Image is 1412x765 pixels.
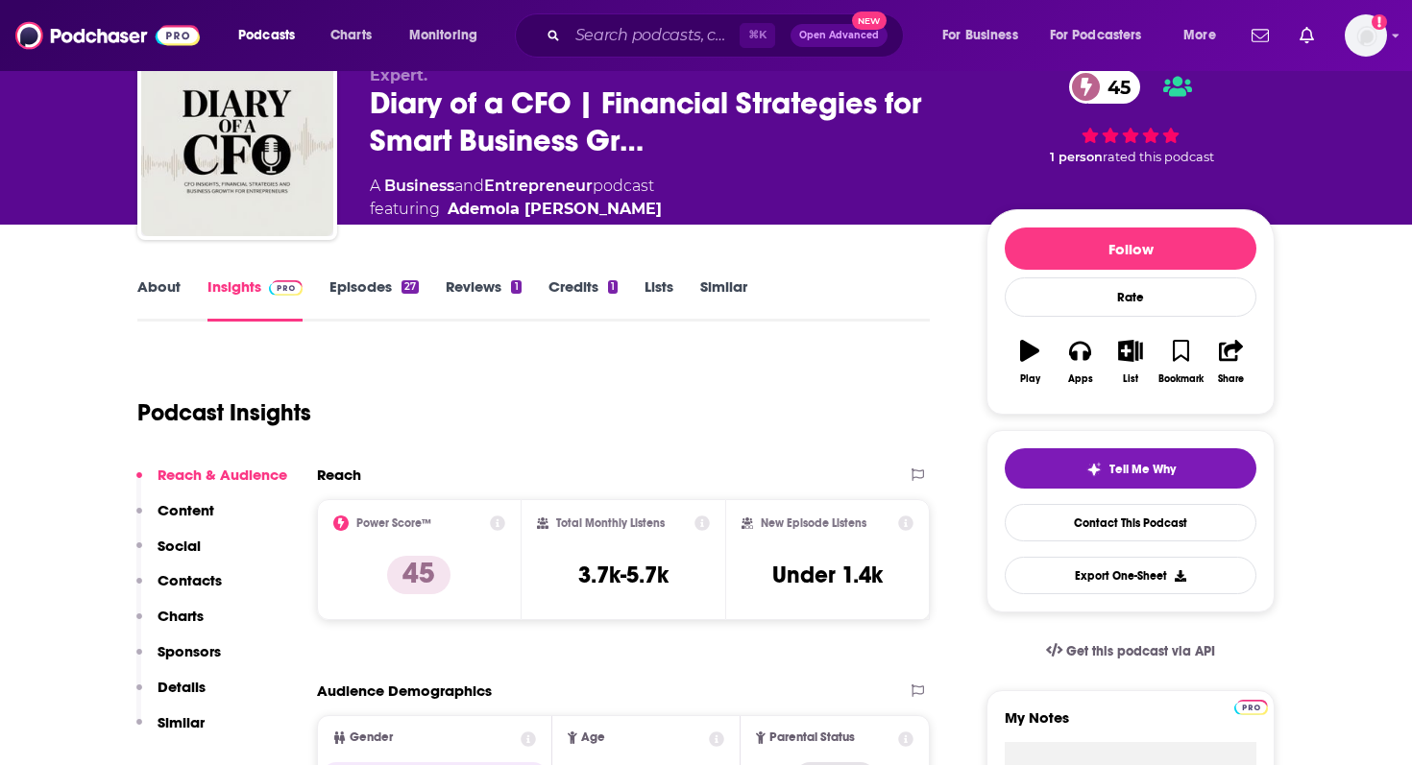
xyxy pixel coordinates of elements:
div: Play [1020,373,1040,385]
a: 45 [1069,70,1140,104]
span: Gender [350,731,393,744]
h2: Reach [317,466,361,484]
div: A podcast [370,175,662,221]
button: Social [136,537,201,572]
img: User Profile [1345,14,1387,57]
span: Tell Me Why [1109,462,1176,477]
div: 1 [608,280,618,294]
span: Parental Status [769,731,855,744]
p: Social [158,537,201,555]
button: Play [1005,327,1055,396]
div: 27 [402,280,419,294]
div: Share [1218,373,1244,385]
span: Open Advanced [799,31,879,40]
span: featuring [370,198,662,221]
a: Charts [318,20,383,51]
img: Podchaser Pro [269,280,303,296]
label: My Notes [1005,708,1256,742]
a: Similar [700,277,747,322]
button: Show profile menu [1345,14,1387,57]
h2: Total Monthly Listens [556,516,665,530]
button: open menu [1037,20,1170,51]
button: Open AdvancedNew [791,24,888,47]
span: rated this podcast [1103,150,1214,164]
button: Similar [136,713,205,749]
span: 1 person [1050,150,1103,164]
a: Credits1 [548,277,618,322]
img: Podchaser Pro [1234,700,1268,715]
span: More [1183,22,1216,49]
p: Contacts [158,571,222,589]
svg: Add a profile image [1372,14,1387,30]
button: Reach & Audience [136,466,287,501]
span: Age [581,731,605,744]
button: Contacts [136,571,222,607]
button: Export One-Sheet [1005,557,1256,594]
span: Get this podcast via API [1066,643,1215,659]
div: Bookmark [1158,373,1204,385]
button: open menu [225,20,320,51]
p: Charts [158,607,204,625]
h1: Podcast Insights [137,398,311,427]
a: Reviews1 [446,277,521,322]
a: Pro website [1234,697,1268,715]
span: Monitoring [409,22,477,49]
a: About [137,277,181,322]
h2: Power Score™ [356,516,431,530]
div: 45 1 personrated this podcast [986,48,1275,186]
p: Details [158,678,206,696]
div: Apps [1068,373,1093,385]
span: For Business [942,22,1018,49]
button: open menu [396,20,502,51]
input: Search podcasts, credits, & more... [568,20,740,51]
p: Reach & Audience [158,466,287,484]
a: Entrepreneur [484,177,593,195]
button: Content [136,501,214,537]
button: open menu [1170,20,1240,51]
span: For Podcasters [1050,22,1142,49]
a: Contact This Podcast [1005,504,1256,541]
button: Details [136,678,206,713]
div: List [1123,373,1138,385]
p: 45 [387,556,450,594]
a: Business [384,177,454,195]
button: Apps [1055,327,1105,396]
button: Charts [136,607,204,642]
button: Bookmark [1156,327,1205,396]
a: Get this podcast via API [1031,628,1230,675]
span: and [454,177,484,195]
h3: Under 1.4k [772,561,883,589]
p: Similar [158,713,205,731]
h2: Audience Demographics [317,681,492,700]
a: Show notifications dropdown [1292,19,1322,52]
span: 45 [1088,70,1140,104]
button: Follow [1005,227,1256,270]
div: Rate [1005,277,1256,317]
img: Diary of a CFO | Financial Strategies for Smart Business Growth [141,44,333,236]
button: List [1106,327,1156,396]
a: Show notifications dropdown [1244,19,1277,52]
img: tell me why sparkle [1086,462,1102,477]
p: Content [158,501,214,519]
span: ⌘ K [740,23,775,48]
span: New [852,12,887,30]
a: Episodes27 [329,277,419,322]
button: open menu [929,20,1042,51]
button: Sponsors [136,642,221,678]
button: Share [1206,327,1256,396]
div: 1 [511,280,521,294]
div: Search podcasts, credits, & more... [533,13,922,58]
h2: New Episode Listens [761,516,866,530]
h3: 3.7k-5.7k [578,561,669,589]
span: Podcasts [238,22,295,49]
a: InsightsPodchaser Pro [207,277,303,322]
a: Lists [645,277,673,322]
p: Sponsors [158,642,221,660]
button: tell me why sparkleTell Me Why [1005,448,1256,489]
span: Charts [330,22,372,49]
span: Logged in as Society22 [1345,14,1387,57]
img: Podchaser - Follow, Share and Rate Podcasts [15,17,200,54]
a: Ademola Isimeme Odewade [448,198,662,221]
